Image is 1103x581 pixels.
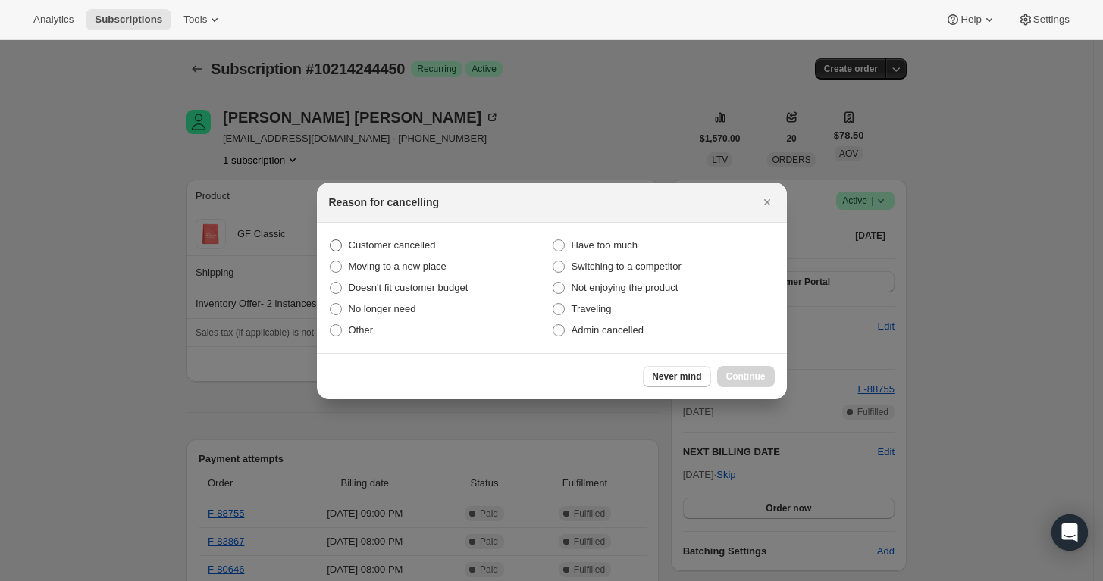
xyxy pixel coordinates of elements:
[329,195,439,210] h2: Reason for cancelling
[572,282,678,293] span: Not enjoying the product
[349,261,447,272] span: Moving to a new place
[349,303,416,314] span: No longer need
[86,9,171,30] button: Subscriptions
[349,324,374,336] span: Other
[960,14,981,26] span: Help
[652,370,701,383] span: Never mind
[572,261,682,272] span: Switching to a competitor
[757,192,778,213] button: Close
[572,324,644,336] span: Admin cancelled
[936,9,1005,30] button: Help
[1051,514,1088,551] div: Open Intercom Messenger
[24,9,83,30] button: Analytics
[174,9,231,30] button: Tools
[183,14,207,26] span: Tools
[1033,14,1070,26] span: Settings
[572,239,638,251] span: Have too much
[572,303,612,314] span: Traveling
[1009,9,1079,30] button: Settings
[349,239,436,251] span: Customer cancelled
[95,14,162,26] span: Subscriptions
[349,282,468,293] span: Doesn't fit customer budget
[643,366,710,387] button: Never mind
[33,14,74,26] span: Analytics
